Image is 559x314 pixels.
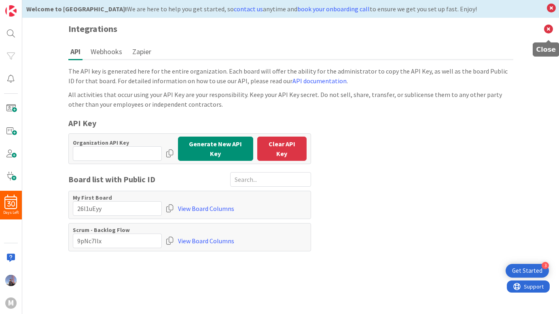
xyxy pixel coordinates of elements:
[5,5,17,17] img: Visit kanbanzone.com
[542,262,549,269] div: 3
[512,267,542,275] div: Get Started
[17,1,37,11] span: Support
[536,46,556,53] h5: Close
[506,264,549,278] div: Open Get Started checklist, remaining modules: 3
[5,297,17,309] div: M
[5,275,17,286] img: ss
[7,201,15,207] span: 30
